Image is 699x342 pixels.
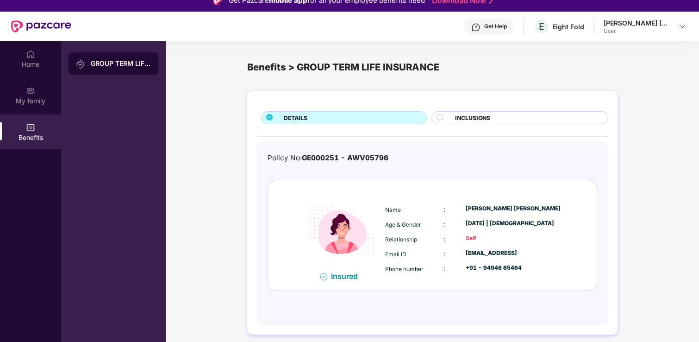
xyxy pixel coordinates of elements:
div: Get Help [484,23,507,30]
span: Email ID [385,251,406,258]
div: [DATE] | [DEMOGRAPHIC_DATA] [466,219,561,228]
span: Name [385,206,401,213]
span: Age & Gender [385,221,421,228]
span: Phone number [385,266,424,272]
div: User [604,27,668,35]
span: Relationship [385,236,417,243]
div: Eight Fold [552,22,584,31]
img: svg+xml;base64,PHN2ZyBpZD0iSGVscC0zMngzMiIgeG1sbnM9Imh0dHA6Ly93d3cudzMub3JnLzIwMDAvc3ZnIiB3aWR0aD... [471,23,481,32]
span: DETAILS [284,114,307,122]
div: GROUP TERM LIFE INSURANCE [91,59,151,68]
span: INCLUSIONS [455,114,490,122]
span: : [443,220,445,228]
div: [EMAIL_ADDRESS] [466,249,561,258]
span: E [539,21,544,32]
div: Insured [331,272,363,281]
div: Policy No: [268,152,388,164]
span: : [443,205,445,213]
img: New Pazcare Logo [11,20,71,32]
img: svg+xml;base64,PHN2ZyB4bWxucz0iaHR0cDovL3d3dy53My5vcmcvMjAwMC9zdmciIHdpZHRoPSIxNiIgaGVpZ2h0PSIxNi... [320,273,327,280]
img: svg+xml;base64,PHN2ZyBpZD0iRHJvcGRvd24tMzJ4MzIiIHhtbG5zPSJodHRwOi8vd3d3LnczLm9yZy8yMDAwL3N2ZyIgd2... [679,23,686,30]
img: svg+xml;base64,PHN2ZyBpZD0iQmVuZWZpdHMiIHhtbG5zPSJodHRwOi8vd3d3LnczLm9yZy8yMDAwL3N2ZyIgd2lkdGg9Ij... [26,123,35,132]
span: : [443,265,445,272]
span: GE000251 - AWV05796 [302,153,388,162]
img: svg+xml;base64,PHN2ZyBpZD0iSG9tZSIgeG1sbnM9Imh0dHA6Ly93d3cudzMub3JnLzIwMDAvc3ZnIiB3aWR0aD0iMjAiIG... [26,50,35,59]
div: Self [466,234,561,243]
div: [PERSON_NAME] [PERSON_NAME] [466,204,561,213]
img: svg+xml;base64,PHN2ZyB3aWR0aD0iMjAiIGhlaWdodD0iMjAiIHZpZXdCb3g9IjAgMCAyMCAyMCIgZmlsbD0ibm9uZSIgeG... [26,86,35,95]
span: : [443,235,445,243]
div: +91 - 94946 65464 [466,264,561,272]
div: Benefits > GROUP TERM LIFE INSURANCE [247,60,618,75]
img: icon [301,190,383,271]
span: : [443,250,445,258]
img: svg+xml;base64,PHN2ZyB3aWR0aD0iMjAiIGhlaWdodD0iMjAiIHZpZXdCb3g9IjAgMCAyMCAyMCIgZmlsbD0ibm9uZSIgeG... [76,59,85,69]
div: [PERSON_NAME] [PERSON_NAME] [604,19,668,27]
